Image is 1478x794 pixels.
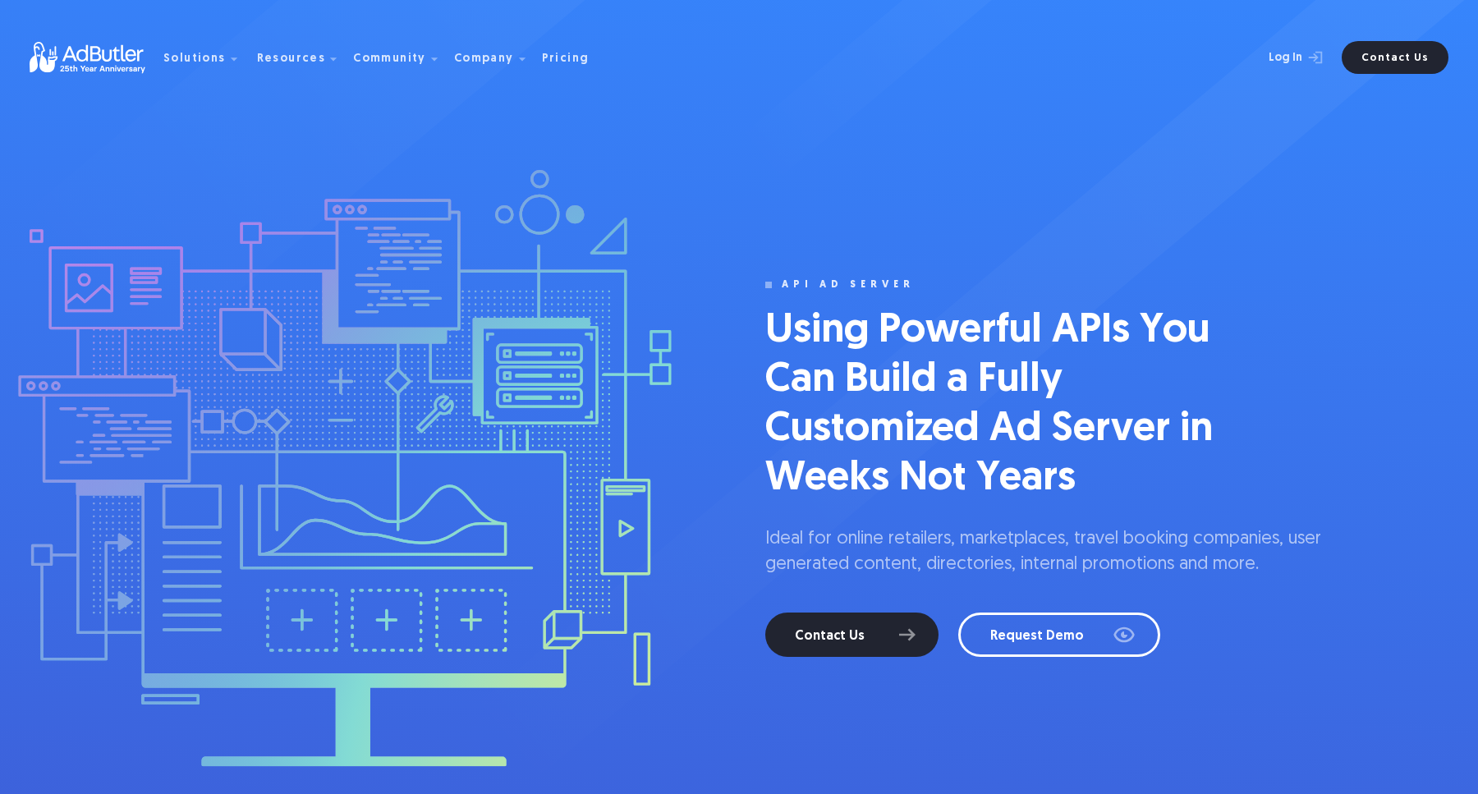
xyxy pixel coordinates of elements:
[542,50,603,65] a: Pricing
[765,307,1258,504] h1: Using Powerful APIs You Can Build a Fully Customized Ad Server in Weeks Not Years
[257,53,326,65] div: Resources
[542,53,590,65] div: Pricing
[1225,41,1332,74] a: Log In
[1342,41,1448,74] a: Contact Us
[765,527,1386,578] p: Ideal for online retailers, marketplaces, travel booking companies, user generated content, direc...
[163,53,226,65] div: Solutions
[353,53,426,65] div: Community
[958,613,1160,657] a: Request Demo
[782,279,915,291] div: API Ad Server
[765,613,939,657] a: Contact Us
[454,53,514,65] div: Company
